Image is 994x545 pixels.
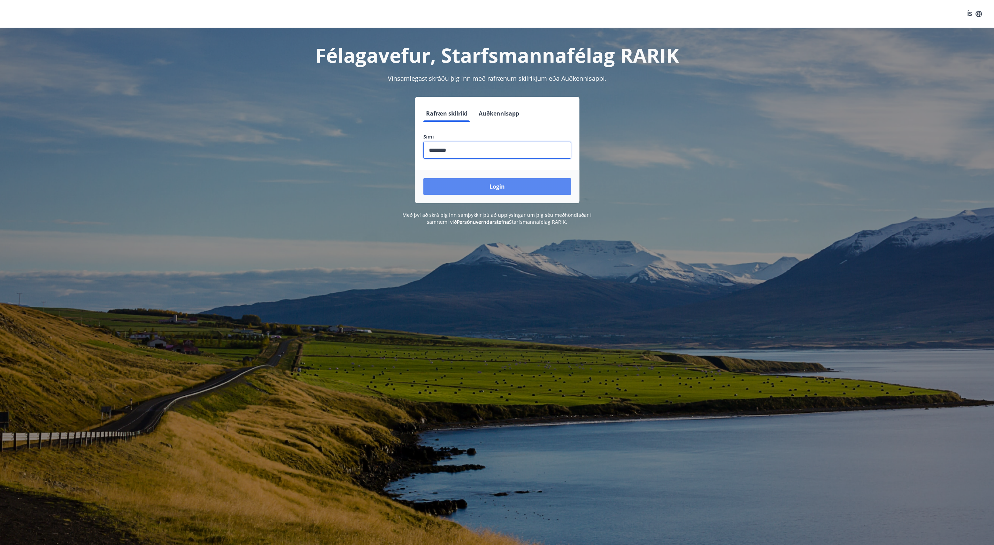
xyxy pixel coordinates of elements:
button: Login [423,178,571,195]
a: Persónuverndarstefna [457,219,509,225]
button: ÍS [963,8,986,20]
h1: Félagavefur, Starfsmannafélag RARIK [255,42,740,68]
span: Vinsamlegast skráðu þig inn með rafrænum skilríkjum eða Auðkennisappi. [388,74,607,82]
label: Sími [423,133,571,140]
button: Auðkennisapp [476,105,522,122]
button: Rafræn skilríki [423,105,470,122]
span: Með því að skrá þig inn samþykkir þú að upplýsingar um þig séu meðhöndlaðar í samræmi við Starfsm... [402,212,592,225]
